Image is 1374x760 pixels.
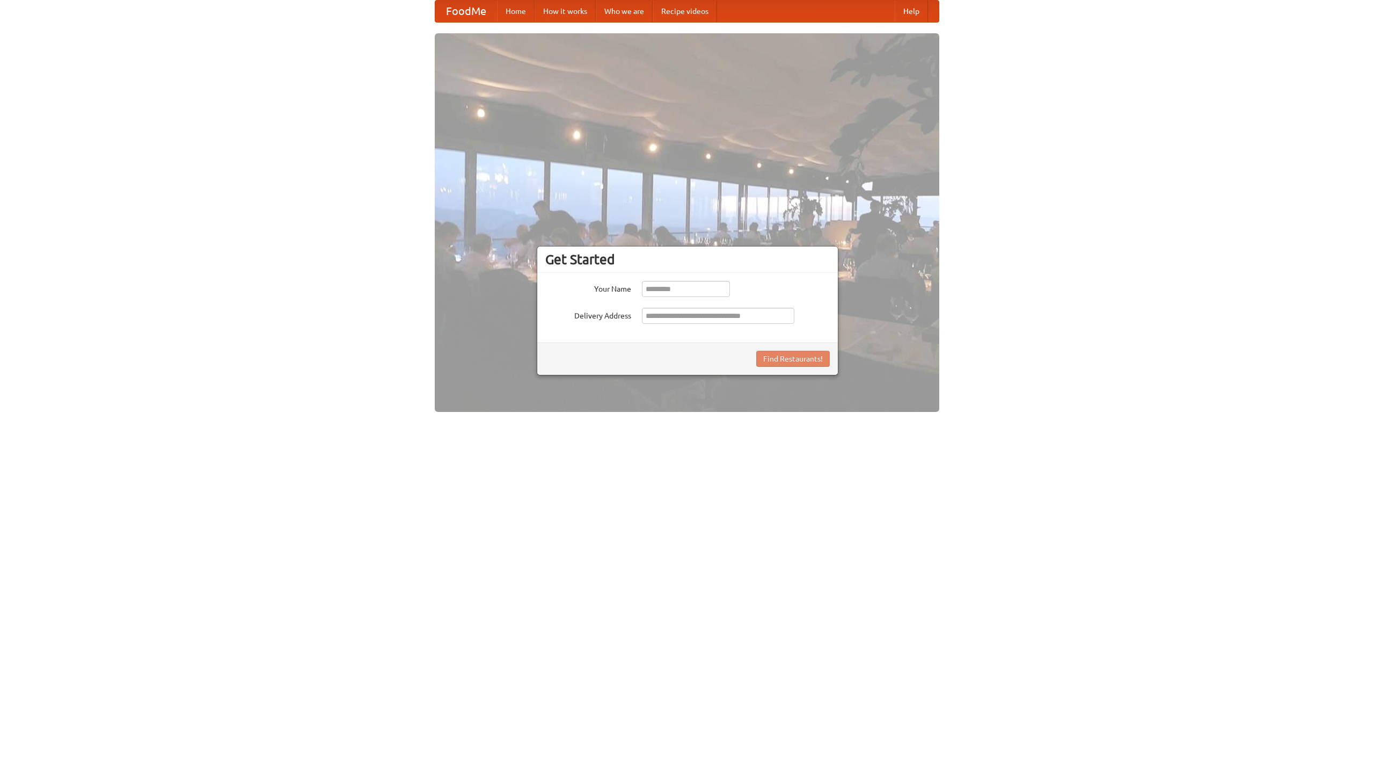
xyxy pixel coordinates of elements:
a: FoodMe [435,1,497,22]
a: Who we are [596,1,653,22]
a: How it works [535,1,596,22]
button: Find Restaurants! [756,351,830,367]
a: Recipe videos [653,1,717,22]
label: Delivery Address [545,308,631,321]
label: Your Name [545,281,631,294]
a: Help [895,1,928,22]
h3: Get Started [545,251,830,267]
a: Home [497,1,535,22]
